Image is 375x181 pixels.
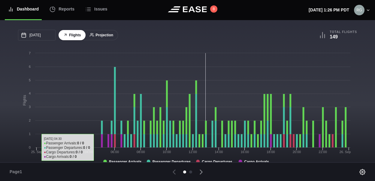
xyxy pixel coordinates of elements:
[31,150,42,154] tspan: 25. Sep
[29,78,31,82] text: 5
[23,95,27,105] tspan: Flights
[330,30,357,34] b: Total Flights
[59,150,67,154] text: 02:00
[240,150,249,154] text: 16:00
[163,150,171,154] text: 10:00
[85,150,93,154] text: 04:00
[109,160,142,164] tspan: Passenger Arrivals
[29,132,31,136] text: 1
[293,150,301,154] text: 20:00
[330,34,338,39] b: 149
[210,5,217,13] button: 8
[29,119,31,122] text: 2
[339,150,351,154] tspan: 26. Sep
[153,160,191,164] tspan: Passenger Departures
[110,150,119,154] text: 06:00
[244,160,269,164] tspan: Cargo Arrivals
[29,92,31,95] text: 4
[18,30,56,41] input: mm/dd/yyyy
[29,146,31,149] text: 0
[29,65,31,68] text: 6
[354,5,364,15] img: 0355a1d31526df1be56bea28517c65b3
[59,30,86,41] button: Flights
[319,150,327,154] text: 22:00
[10,169,25,175] span: Page 1
[189,150,197,154] text: 12:00
[85,30,118,41] button: Projection
[202,160,232,164] tspan: Cargo Departures
[29,105,31,109] text: 3
[309,7,349,13] p: [DATE] 1:26 PM PDT
[267,150,275,154] text: 18:00
[137,150,145,154] text: 08:00
[29,51,31,55] text: 7
[215,150,223,154] text: 14:00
